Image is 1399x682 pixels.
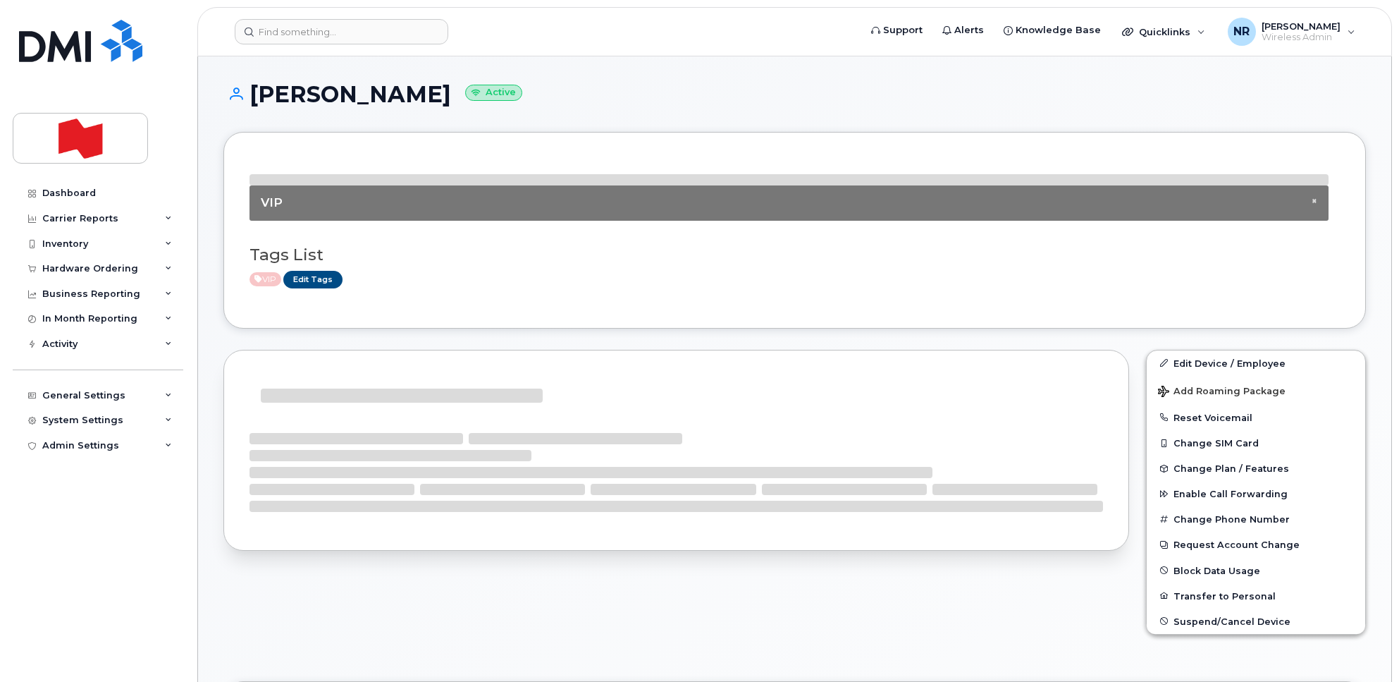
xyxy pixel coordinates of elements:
[1158,386,1286,399] span: Add Roaming Package
[465,85,522,101] small: Active
[1173,489,1288,499] span: Enable Call Forwarding
[1312,195,1317,206] span: ×
[1147,558,1365,583] button: Block Data Usage
[1147,506,1365,532] button: Change Phone Number
[223,82,1366,106] h1: [PERSON_NAME]
[1173,616,1290,626] span: Suspend/Cancel Device
[1147,583,1365,609] button: Transfer to Personal
[261,195,283,209] span: VIP
[1147,405,1365,430] button: Reset Voicemail
[1147,532,1365,557] button: Request Account Change
[1147,430,1365,456] button: Change SIM Card
[1147,456,1365,481] button: Change Plan / Features
[1147,609,1365,634] button: Suspend/Cancel Device
[1312,197,1317,206] button: Close
[1147,481,1365,506] button: Enable Call Forwarding
[1147,376,1365,405] button: Add Roaming Package
[1173,463,1289,474] span: Change Plan / Features
[1147,351,1365,376] a: Edit Device / Employee
[283,271,343,288] a: Edit Tags
[249,246,1340,264] h3: Tags List
[249,272,281,286] span: Active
